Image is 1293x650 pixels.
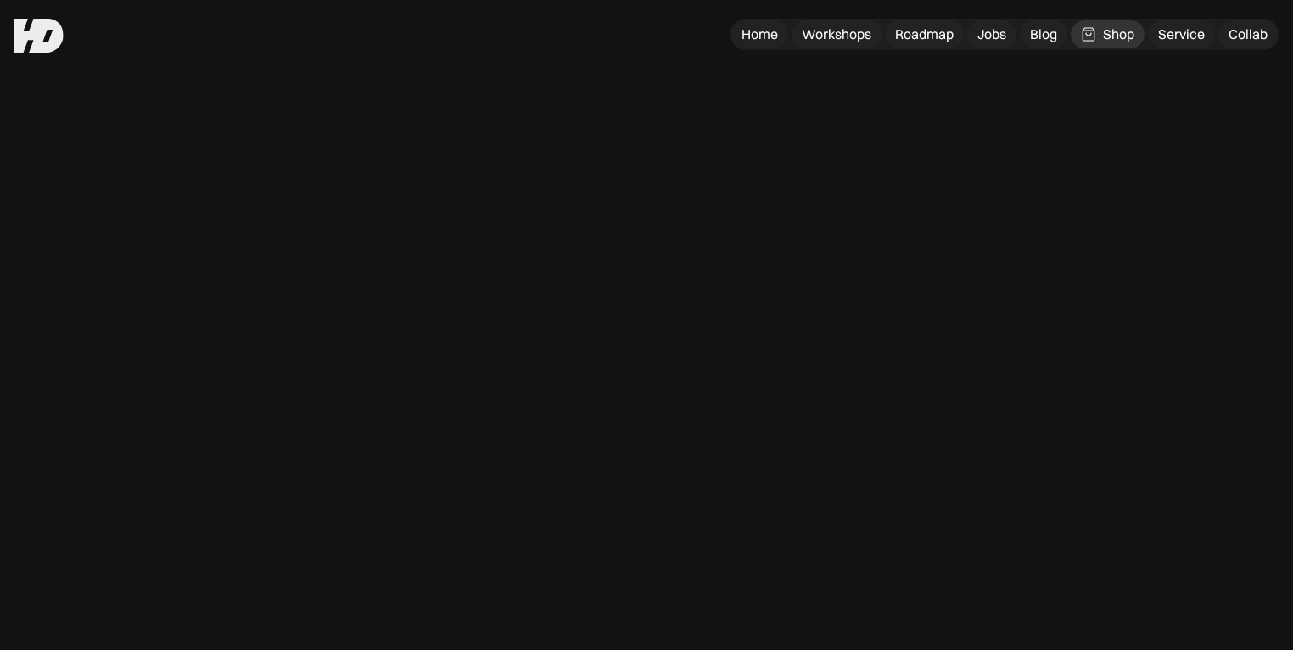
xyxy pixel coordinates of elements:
a: Roadmap [885,20,964,48]
a: Collab [1218,20,1278,48]
a: Service [1148,20,1215,48]
div: Jobs [977,25,1006,43]
div: Service [1158,25,1205,43]
div: Collab [1229,25,1268,43]
a: Workshops [792,20,882,48]
a: Home [731,20,788,48]
div: Shop [1103,25,1134,43]
a: Jobs [967,20,1016,48]
a: Blog [1020,20,1067,48]
div: Roadmap [895,25,954,43]
div: Workshops [802,25,871,43]
a: Shop [1071,20,1145,48]
div: Blog [1030,25,1057,43]
div: Home [742,25,778,43]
